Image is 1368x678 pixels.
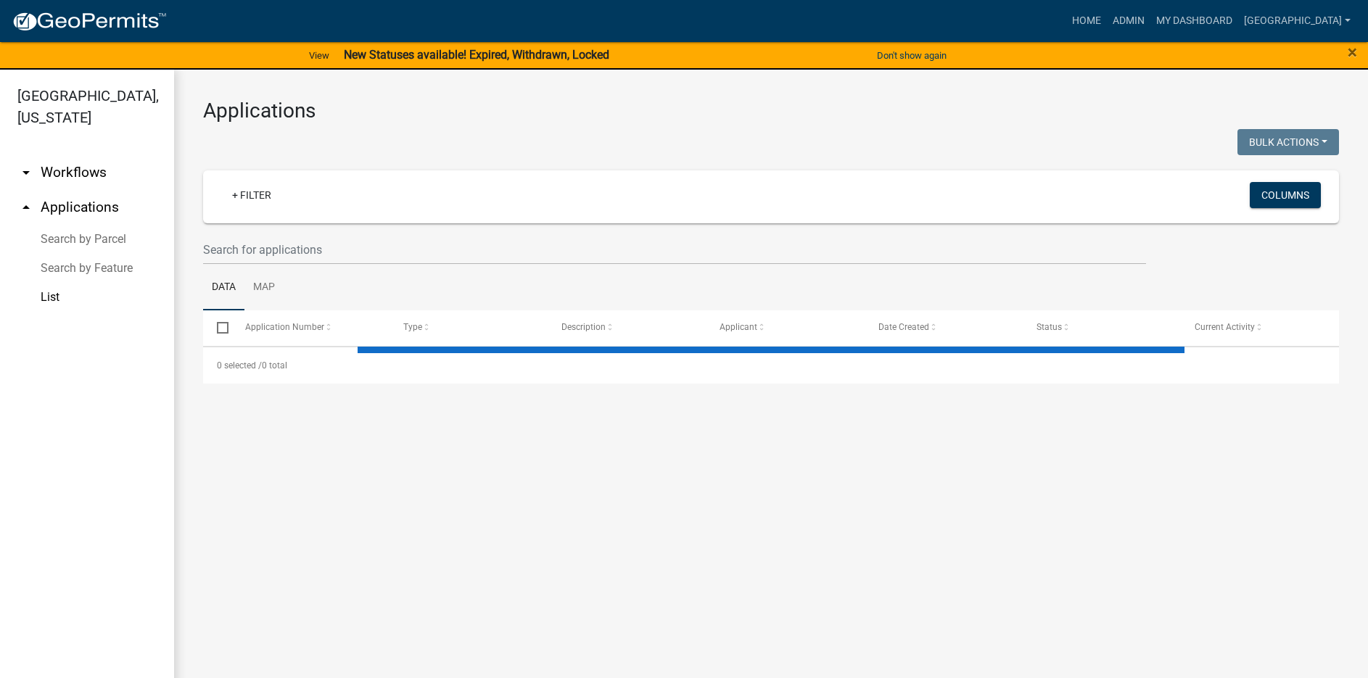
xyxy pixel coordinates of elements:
[217,360,262,371] span: 0 selected /
[203,347,1339,384] div: 0 total
[390,310,548,345] datatable-header-cell: Type
[1250,182,1321,208] button: Columns
[1107,7,1150,35] a: Admin
[561,322,606,332] span: Description
[706,310,864,345] datatable-header-cell: Applicant
[17,164,35,181] i: arrow_drop_down
[244,265,284,311] a: Map
[1238,7,1356,35] a: [GEOGRAPHIC_DATA]
[1181,310,1339,345] datatable-header-cell: Current Activity
[720,322,757,332] span: Applicant
[878,322,929,332] span: Date Created
[1348,42,1357,62] span: ×
[548,310,706,345] datatable-header-cell: Description
[203,265,244,311] a: Data
[1348,44,1357,61] button: Close
[871,44,952,67] button: Don't show again
[344,48,609,62] strong: New Statuses available! Expired, Withdrawn, Locked
[231,310,389,345] datatable-header-cell: Application Number
[17,199,35,216] i: arrow_drop_up
[1150,7,1238,35] a: My Dashboard
[203,99,1339,123] h3: Applications
[221,182,283,208] a: + Filter
[303,44,335,67] a: View
[1037,322,1062,332] span: Status
[864,310,1022,345] datatable-header-cell: Date Created
[403,322,422,332] span: Type
[245,322,324,332] span: Application Number
[1237,129,1339,155] button: Bulk Actions
[1023,310,1181,345] datatable-header-cell: Status
[203,235,1146,265] input: Search for applications
[203,310,231,345] datatable-header-cell: Select
[1195,322,1255,332] span: Current Activity
[1066,7,1107,35] a: Home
